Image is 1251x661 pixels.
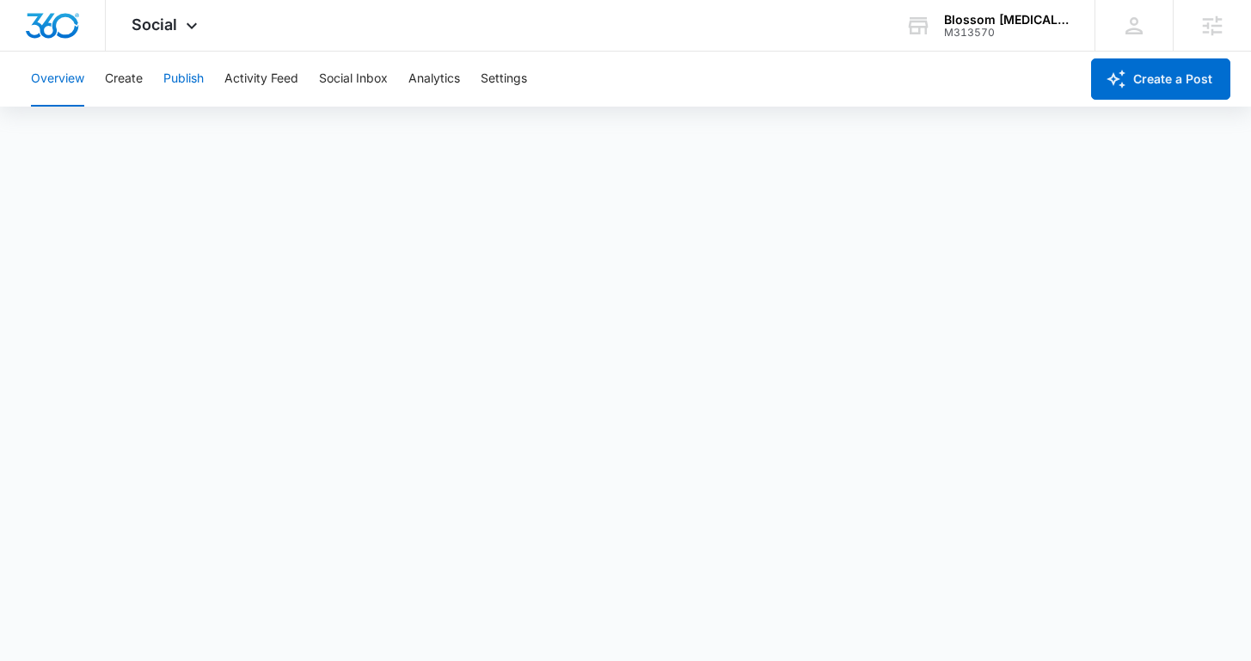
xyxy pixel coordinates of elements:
span: Social [132,15,177,34]
button: Publish [163,52,204,107]
button: Social Inbox [319,52,388,107]
button: Create [105,52,143,107]
button: Activity Feed [224,52,298,107]
button: Settings [481,52,527,107]
button: Create a Post [1091,58,1230,100]
div: account id [944,27,1070,39]
button: Analytics [408,52,460,107]
button: Overview [31,52,84,107]
div: account name [944,13,1070,27]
